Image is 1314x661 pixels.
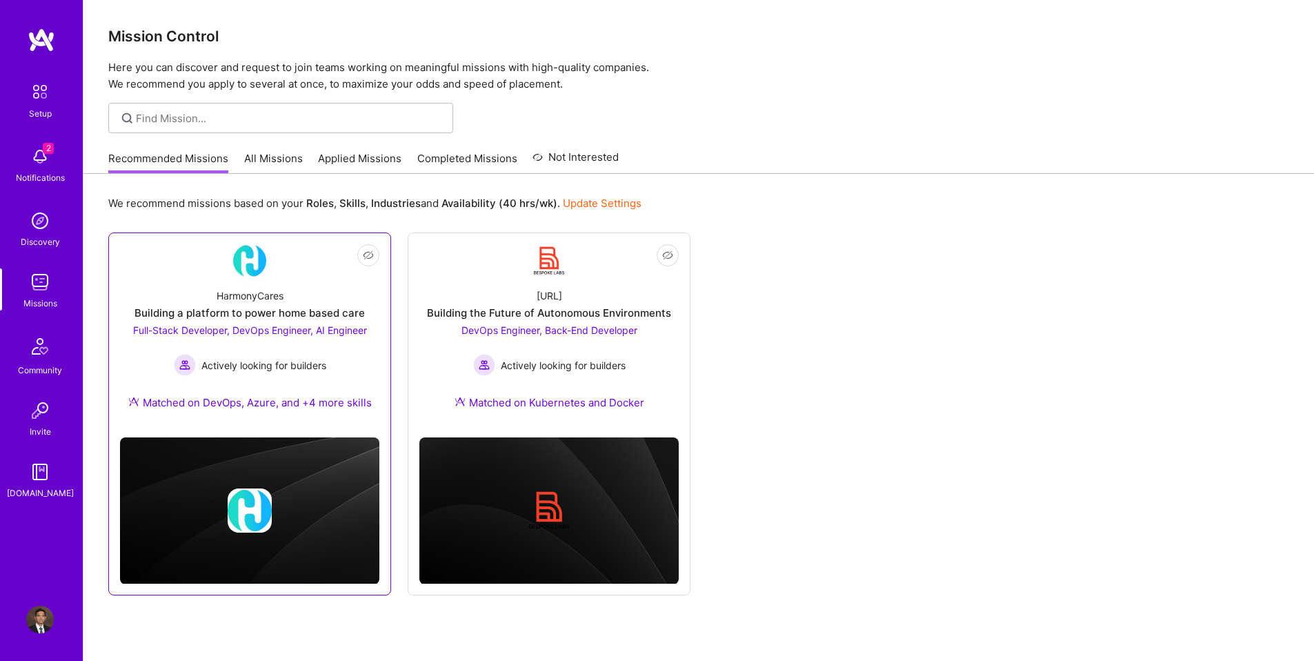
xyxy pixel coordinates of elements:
[28,28,55,52] img: logo
[26,606,54,633] img: User Avatar
[120,437,379,584] img: cover
[662,250,673,261] i: icon EyeClosed
[363,250,374,261] i: icon EyeClosed
[16,170,65,185] div: Notifications
[30,424,51,439] div: Invite
[417,151,517,174] a: Completed Missions
[455,396,466,407] img: Ateam Purple Icon
[532,149,619,174] a: Not Interested
[419,244,679,426] a: Company Logo[URL]Building the Future of Autonomous EnvironmentsDevOps Engineer, Back-End Develope...
[23,330,57,363] img: Community
[371,197,421,210] b: Industries
[108,151,228,174] a: Recommended Missions
[120,244,379,426] a: Company LogoHarmonyCaresBuilding a platform to power home based careFull-Stack Developer, DevOps ...
[26,268,54,296] img: teamwork
[21,235,60,249] div: Discovery
[26,458,54,486] img: guide book
[108,28,1289,45] h3: Mission Control
[244,151,303,174] a: All Missions
[532,244,566,277] img: Company Logo
[473,354,495,376] img: Actively looking for builders
[527,489,571,533] img: Company logo
[26,143,54,170] img: bell
[174,354,196,376] img: Actively looking for builders
[318,151,401,174] a: Applied Missions
[217,288,283,303] div: HarmonyCares
[18,363,62,377] div: Community
[419,437,679,584] img: cover
[26,207,54,235] img: discovery
[133,324,367,336] span: Full-Stack Developer, DevOps Engineer, AI Engineer
[119,110,135,126] i: icon SearchGrey
[136,111,443,126] input: Find Mission...
[26,397,54,424] img: Invite
[233,244,266,277] img: Company Logo
[7,486,74,500] div: [DOMAIN_NAME]
[23,606,57,633] a: User Avatar
[441,197,557,210] b: Availability (40 hrs/wk)
[43,143,54,154] span: 2
[201,358,326,373] span: Actively looking for builders
[455,395,644,410] div: Matched on Kubernetes and Docker
[306,197,334,210] b: Roles
[537,288,562,303] div: [URL]
[427,306,671,320] div: Building the Future of Autonomous Environments
[135,306,365,320] div: Building a platform to power home based care
[23,296,57,310] div: Missions
[339,197,366,210] b: Skills
[26,77,54,106] img: setup
[108,196,641,210] p: We recommend missions based on your , , and .
[128,396,139,407] img: Ateam Purple Icon
[108,59,1289,92] p: Here you can discover and request to join teams working on meaningful missions with high-quality ...
[29,106,52,121] div: Setup
[228,489,272,533] img: Company logo
[128,395,372,410] div: Matched on DevOps, Azure, and +4 more skills
[461,324,637,336] span: DevOps Engineer, Back-End Developer
[501,358,626,373] span: Actively looking for builders
[563,197,641,210] a: Update Settings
